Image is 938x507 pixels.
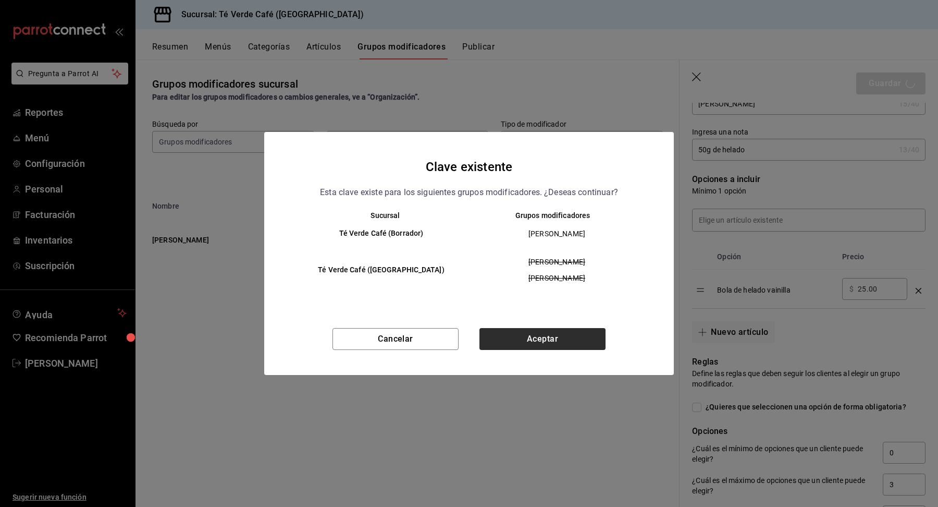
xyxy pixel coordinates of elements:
[478,257,636,267] span: [PERSON_NAME]
[478,273,636,283] span: [PERSON_NAME]
[320,186,618,199] p: Esta clave existe para los siguientes grupos modificadores. ¿Deseas continuar?
[478,228,636,239] span: [PERSON_NAME]
[469,211,653,220] th: Grupos modificadores
[302,228,461,239] h6: Té Verde Café (Borrador)
[285,211,469,220] th: Sucursal
[426,157,512,177] h4: Clave existente
[479,328,606,350] button: Aceptar
[332,328,459,350] button: Cancelar
[302,264,461,276] h6: Té Verde Café ([GEOGRAPHIC_DATA])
